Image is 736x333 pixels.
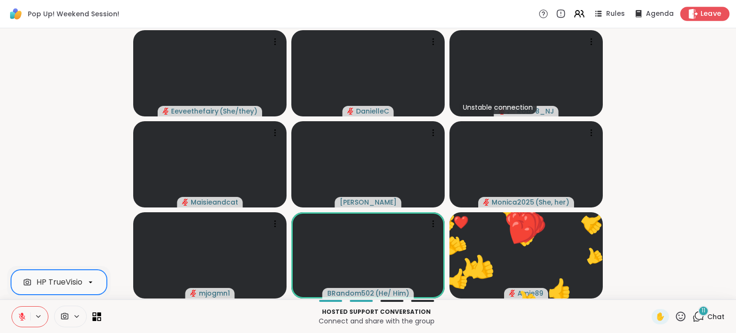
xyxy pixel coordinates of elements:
[8,6,24,22] img: ShareWell Logomark
[347,108,354,115] span: audio-muted
[356,106,389,116] span: DanielleC
[453,239,509,295] button: 👍
[701,307,705,315] span: 11
[107,308,646,316] p: Hosted support conversation
[28,9,119,19] span: Pop Up! Weekend Session!
[199,288,230,298] span: mjogmn1
[190,290,197,297] span: audio-muted
[162,108,169,115] span: audio-muted
[340,197,397,207] span: [PERSON_NAME]
[701,9,722,19] span: Leave
[573,234,615,276] button: 👍
[539,268,581,310] button: 👍
[438,258,479,299] button: 👍
[171,106,218,116] span: Eeveethefairy
[492,197,534,207] span: Monica2025
[182,199,189,206] span: audio-muted
[489,203,551,264] button: ❤️
[36,276,133,288] div: HP TrueVision HD Camera
[487,189,551,253] button: ❤️
[459,101,537,114] div: Unstable connection
[327,288,374,298] span: BRandom502
[535,197,569,207] span: ( She, her )
[646,9,674,19] span: Agenda
[707,312,724,322] span: Chat
[375,288,409,298] span: ( He/ Him )
[483,199,490,206] span: audio-muted
[107,316,646,326] p: Connect and share with the group
[606,9,625,19] span: Rules
[655,311,665,322] span: ✋
[566,194,621,250] button: 👍
[191,197,238,207] span: Maisieandcat
[219,106,257,116] span: ( She/they )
